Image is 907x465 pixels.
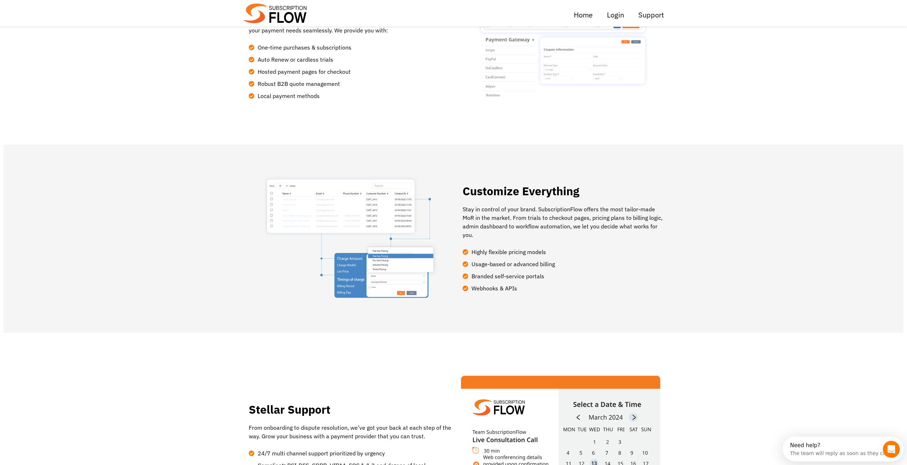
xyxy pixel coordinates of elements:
a: Home [574,10,593,20]
div: Open Intercom Messenger [3,3,128,22]
a: Login [607,10,624,20]
span: Hosted payment pages for checkout [256,67,351,76]
span: Branded self-service portals [470,272,544,280]
span: Highly flexible pricing models [470,248,546,256]
span: Auto Renew or cardless trials [256,55,333,64]
span: One-time purchases & subscriptions [256,43,351,52]
span: Robust B2B quote management [256,79,340,88]
p: From onboarding to dispute resolution, we’ve got your back at each step of the way. Grow your bus... [249,423,454,440]
div: The team will reply as soon as they can [7,12,107,19]
span: Usage-based or advanced billing [470,260,555,268]
a: Support [638,10,664,20]
h2: Customize Everything [463,185,668,198]
iframe: Intercom live chat [883,441,900,458]
span: 24/7 multi channel support prioritized by urgency [256,449,385,458]
p: Stay in control of your brand. SubscriptionFlow offers the most tailor-made MoR in the market. Fr... [463,205,668,239]
img: Plan-and-Pricing [260,173,440,304]
h2: Stellar Support [249,403,454,416]
span: Local payment methods [256,92,320,100]
img: new-logo [243,4,306,23]
div: Need help? [7,6,107,12]
span: Webhooks & APIs [470,284,517,293]
iframe: Intercom live chat discovery launcher [783,436,903,461]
